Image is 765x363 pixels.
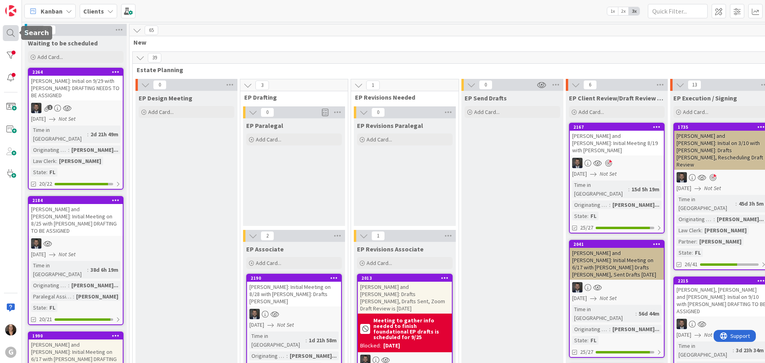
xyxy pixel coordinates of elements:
span: 1 [366,80,380,90]
div: Time in [GEOGRAPHIC_DATA] [249,332,306,349]
div: [PERSON_NAME]... [69,145,120,154]
div: 38d 6h 19m [88,265,120,274]
span: 1 [47,105,53,110]
i: Not Set [704,331,721,338]
div: Originating Attorney [249,351,286,360]
i: Not Set [600,170,617,177]
span: 25/27 [580,348,593,356]
div: [PERSON_NAME]... [610,325,661,334]
div: Time in [GEOGRAPHIC_DATA] [677,195,736,212]
span: Add Card... [256,259,281,267]
span: EP Associate [246,245,284,253]
span: 65 [145,26,158,35]
span: EP Revisions Needed [355,93,449,101]
span: Add Card... [256,136,281,143]
div: 2190[PERSON_NAME]: Initial Meeting on 8/28 with [PERSON_NAME]: Drafts [PERSON_NAME] [247,275,341,306]
span: EP Paralegal [246,122,283,130]
input: Quick Filter... [648,4,708,18]
span: : [286,351,288,360]
span: : [714,215,715,224]
div: 2264[PERSON_NAME]: Initial on 9/29 with [PERSON_NAME]: DRAFTING NEEDS TO BE ASSIGNED [29,69,123,100]
div: 2190 [251,275,341,281]
div: [PERSON_NAME] [74,292,120,301]
span: : [609,200,610,209]
div: State [31,303,46,312]
div: [PERSON_NAME]: Initial Meeting on 8/28 with [PERSON_NAME]: Drafts [PERSON_NAME] [247,282,341,306]
div: Time in [GEOGRAPHIC_DATA] [572,305,636,322]
span: [DATE] [677,331,691,339]
i: Not Set [600,294,617,302]
div: 2184 [32,198,123,203]
div: FL [588,212,598,220]
h5: Search [24,29,49,37]
span: 0 [479,80,492,90]
span: [DATE] [31,115,46,123]
span: 1x [607,7,618,15]
span: [DATE] [249,321,264,329]
div: 2041[PERSON_NAME] and [PERSON_NAME]: Initial Meeting on 6/17 with [PERSON_NAME] Drafts [PERSON_NA... [570,241,664,280]
span: : [733,346,734,355]
span: 13 [688,80,701,90]
div: [PERSON_NAME]: Initial on 9/29 with [PERSON_NAME]: DRAFTING NEEDS TO BE ASSIGNED [29,76,123,100]
div: 2d 21h 49m [88,130,120,139]
span: Add Card... [579,108,604,116]
div: 2264 [32,69,123,75]
span: 1 [371,231,385,241]
div: 2013 [361,275,452,281]
div: JW [247,309,341,319]
span: : [628,185,630,194]
div: 2184 [29,197,123,204]
img: JW [572,282,583,292]
img: JW [249,309,260,319]
div: 2167 [573,124,664,130]
div: 2264 [29,69,123,76]
div: JW [29,238,123,249]
span: EP Send Drafts [465,94,507,102]
span: 0 [153,80,167,90]
span: Add Card... [367,136,392,143]
div: 1990 [29,332,123,339]
span: : [46,168,47,177]
div: [PERSON_NAME] [702,226,749,235]
div: 2167[PERSON_NAME] and [PERSON_NAME]: Initial Meeting 8/19 with [PERSON_NAME] [570,124,664,155]
span: Waiting to be scheduled [28,39,98,47]
div: JW [570,282,664,292]
img: JW [677,172,687,182]
span: : [587,212,588,220]
div: Originating Attorney [31,145,68,154]
span: 25/27 [580,224,593,232]
span: 6 [583,80,597,90]
div: Law Clerk [677,226,701,235]
span: 20/21 [39,315,52,324]
span: Support [17,1,36,11]
div: Time in [GEOGRAPHIC_DATA] [677,341,733,359]
b: Meeting to gather info needed to finish foundational EP drafts is scheduled for 9/25 [373,318,449,340]
i: Not Set [59,115,76,122]
div: [PERSON_NAME]... [288,351,339,360]
div: [PERSON_NAME] [57,157,103,165]
span: EP Drafting [244,93,338,101]
span: : [306,336,307,345]
span: 26/41 [685,260,698,269]
div: Originating Attorney [572,325,609,334]
img: JW [31,238,41,249]
img: JW [31,103,41,113]
span: : [636,309,637,318]
img: JW [677,319,687,329]
span: : [87,130,88,139]
span: : [68,145,69,154]
span: [DATE] [31,250,46,259]
div: [PERSON_NAME] and [PERSON_NAME]: Drafts [PERSON_NAME], Drafts Sent, Zoom Draft Review is [DATE] [358,282,452,314]
div: JW [570,158,664,168]
div: FL [47,168,57,177]
div: 1990 [32,333,123,339]
div: [PERSON_NAME] and [PERSON_NAME]: Initial Meeting on 8/25 with [PERSON_NAME] DRAFTING TO BE ASSIGNED [29,204,123,236]
div: FL [588,336,598,345]
span: : [56,157,57,165]
span: : [73,292,74,301]
span: Kanban [41,6,63,16]
div: G [5,347,16,358]
span: 3 [255,80,269,90]
div: Partner [677,237,696,246]
span: 0 [261,108,274,117]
